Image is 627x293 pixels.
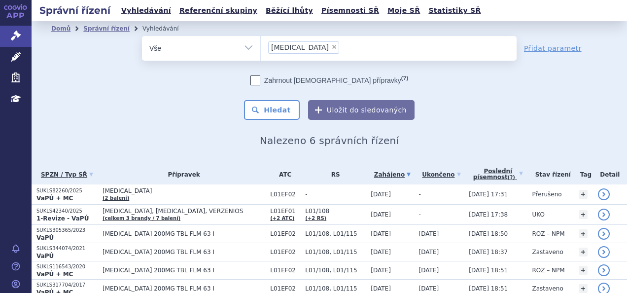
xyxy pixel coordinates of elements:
strong: 1-Revize - VaPÚ [36,215,89,222]
input: [MEDICAL_DATA] [342,41,348,53]
p: SUKLS42340/2025 [36,208,98,215]
th: ATC [265,164,300,184]
a: (celkem 3 brandy / 7 balení) [103,216,180,221]
li: Vyhledávání [142,21,192,36]
abbr: (?) [401,75,408,81]
span: [DATE] 18:50 [469,230,508,237]
a: + [579,229,588,238]
span: [MEDICAL_DATA] 200MG TBL FLM 63 I [103,249,265,256]
a: + [579,266,588,275]
strong: VaPÚ + MC [36,271,73,278]
span: [DATE] [419,285,439,292]
th: Přípravek [98,164,265,184]
a: Domů [51,25,70,32]
a: Přidat parametr [524,43,582,53]
p: SUKLS317704/2017 [36,282,98,289]
strong: VaPÚ [36,253,54,259]
span: [DATE] [371,267,391,274]
th: Tag [574,164,592,184]
th: Detail [593,164,627,184]
button: Uložit do sledovaných [308,100,415,120]
span: [DATE] [371,230,391,237]
span: L01EF02 [270,230,300,237]
a: + [579,210,588,219]
a: detail [598,246,610,258]
span: [MEDICAL_DATA] 200MG TBL FLM 63 I [103,230,265,237]
a: (+2 ATC) [270,216,294,221]
a: + [579,248,588,256]
span: Nalezeno 6 správních řízení [260,135,399,146]
a: Referenční skupiny [176,4,260,17]
span: [DATE] 17:38 [469,211,508,218]
p: SUKLS82260/2025 [36,187,98,194]
a: Písemnosti SŘ [318,4,382,17]
p: SUKLS116543/2020 [36,263,98,270]
a: Správní řízení [83,25,130,32]
span: Přerušeno [532,191,561,198]
a: (2 balení) [103,195,129,201]
a: SPZN / Typ SŘ [36,168,98,182]
span: [DATE] [419,249,439,256]
label: Zahrnout [DEMOGRAPHIC_DATA] přípravky [250,75,408,85]
a: Běžící lhůty [263,4,316,17]
h2: Správní řízení [32,3,118,17]
span: [DATE] [371,285,391,292]
span: [DATE] [371,191,391,198]
a: Vyhledávání [118,4,174,17]
th: Stav řízení [527,164,574,184]
span: UKO [532,211,544,218]
span: L01/108, L01/115 [305,249,366,256]
a: Poslednípísemnost(?) [469,164,527,184]
span: L01EF02 [270,285,300,292]
span: L01/108, L01/115 [305,230,366,237]
a: detail [598,188,610,200]
a: Ukončeno [419,168,464,182]
span: L01/108, L01/115 [305,285,366,292]
span: Zastaveno [532,285,563,292]
span: [DATE] 17:31 [469,191,508,198]
a: detail [598,228,610,240]
abbr: (?) [508,175,515,181]
span: - [305,191,366,198]
span: [DATE] 18:51 [469,267,508,274]
span: - [419,211,421,218]
span: [MEDICAL_DATA] 200MG TBL FLM 63 I [103,285,265,292]
span: L01EF01 [270,208,300,215]
a: + [579,190,588,199]
span: L01EF02 [270,191,300,198]
a: (+2 RS) [305,216,326,221]
span: [MEDICAL_DATA] [103,187,265,194]
span: × [331,44,337,50]
span: [MEDICAL_DATA], [MEDICAL_DATA], VERZENIOS [103,208,265,215]
strong: VaPÚ [36,234,54,241]
a: + [579,284,588,293]
span: [DATE] [371,211,391,218]
span: [DATE] [419,230,439,237]
span: L01EF02 [270,249,300,256]
strong: VaPÚ + MC [36,195,73,202]
p: SUKLS344074/2021 [36,245,98,252]
span: ROZ – NPM [532,230,564,237]
a: Statistiky SŘ [425,4,484,17]
a: detail [598,209,610,220]
a: Zahájeno [371,168,414,182]
span: Zastaveno [532,249,563,256]
span: L01/108 [305,208,366,215]
span: [DATE] 18:51 [469,285,508,292]
span: [MEDICAL_DATA] 200MG TBL FLM 63 I [103,267,265,274]
a: Moje SŘ [384,4,423,17]
p: SUKLS305365/2023 [36,227,98,234]
button: Hledat [244,100,300,120]
span: [MEDICAL_DATA] [271,44,329,51]
span: L01EF02 [270,267,300,274]
th: RS [300,164,366,184]
span: - [419,191,421,198]
span: [DATE] 18:37 [469,249,508,256]
span: [DATE] [419,267,439,274]
span: L01/108, L01/115 [305,267,366,274]
span: ROZ – NPM [532,267,564,274]
span: [DATE] [371,249,391,256]
a: detail [598,264,610,276]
